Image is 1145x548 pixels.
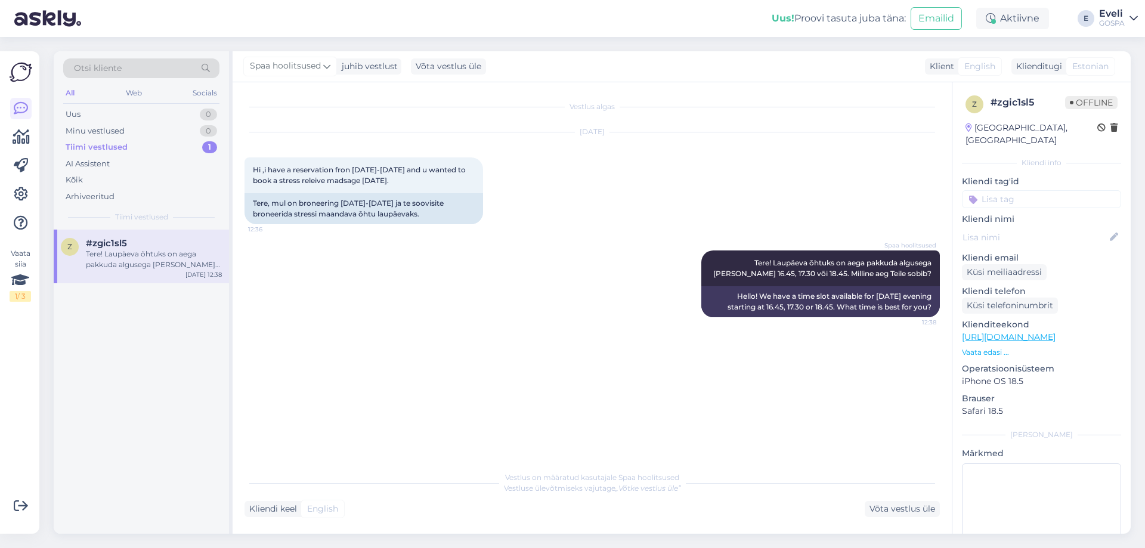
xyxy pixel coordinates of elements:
[713,258,933,278] span: Tere! Laupäeva õhtuks on aega pakkuda algusega [PERSON_NAME] 16.45, 17.30 või 18.45. Milline aeg ...
[991,95,1065,110] div: # zgic1sl5
[253,165,468,185] span: Hi ,i have a reservation fron [DATE]-[DATE] and u wanted to book a stress releive madsage [DATE].
[962,347,1121,358] p: Vaata edasi ...
[962,375,1121,388] p: iPhone OS 18.5
[63,85,77,101] div: All
[248,225,293,234] span: 12:36
[972,100,977,109] span: z
[884,241,936,250] span: Spaa hoolitsused
[965,122,1097,147] div: [GEOGRAPHIC_DATA], [GEOGRAPHIC_DATA]
[615,484,681,493] i: „Võtke vestlus üle”
[962,157,1121,168] div: Kliendi info
[1078,10,1094,27] div: E
[962,363,1121,375] p: Operatsioonisüsteem
[865,501,940,517] div: Võta vestlus üle
[962,405,1121,417] p: Safari 18.5
[1065,96,1118,109] span: Offline
[962,429,1121,440] div: [PERSON_NAME]
[1011,60,1062,73] div: Klienditugi
[1099,9,1138,28] a: EveliGOSPA
[123,85,144,101] div: Web
[962,392,1121,405] p: Brauser
[66,174,83,186] div: Kõik
[10,291,31,302] div: 1 / 3
[962,447,1121,460] p: Märkmed
[411,58,486,75] div: Võta vestlus üle
[962,252,1121,264] p: Kliendi email
[504,484,681,493] span: Vestluse ülevõtmiseks vajutage
[962,332,1056,342] a: [URL][DOMAIN_NAME]
[74,62,122,75] span: Otsi kliente
[86,238,127,249] span: #zgic1sl5
[976,8,1049,29] div: Aktiivne
[115,212,168,222] span: Tiimi vestlused
[962,318,1121,331] p: Klienditeekond
[307,503,338,515] span: English
[245,101,940,112] div: Vestlus algas
[67,242,72,251] span: z
[202,141,217,153] div: 1
[185,270,222,279] div: [DATE] 12:38
[772,11,906,26] div: Proovi tasuta juba täna:
[962,175,1121,188] p: Kliendi tag'id
[1072,60,1109,73] span: Estonian
[10,248,31,302] div: Vaata siia
[66,141,128,153] div: Tiimi vestlused
[245,126,940,137] div: [DATE]
[1099,18,1125,28] div: GOSPA
[66,125,125,137] div: Minu vestlused
[505,473,679,482] span: Vestlus on määratud kasutajale Spaa hoolitsused
[245,503,297,515] div: Kliendi keel
[245,193,483,224] div: Tere, mul on broneering [DATE]-[DATE] ja te soovisite broneerida stressi maandava õhtu laupäevaks.
[772,13,794,24] b: Uus!
[10,61,32,83] img: Askly Logo
[200,109,217,120] div: 0
[86,249,222,270] div: Tere! Laupäeva õhtuks on aega pakkuda algusega [PERSON_NAME] 16.45, 17.30 või 18.45. Milline aeg ...
[66,109,81,120] div: Uus
[964,60,995,73] span: English
[1099,9,1125,18] div: Eveli
[892,318,936,327] span: 12:38
[962,213,1121,225] p: Kliendi nimi
[701,286,940,317] div: Hello! We have a time slot available for [DATE] evening starting at 16.45, 17.30 or 18.45. What t...
[337,60,398,73] div: juhib vestlust
[250,60,321,73] span: Spaa hoolitsused
[962,298,1058,314] div: Küsi telefoninumbrit
[963,231,1107,244] input: Lisa nimi
[962,190,1121,208] input: Lisa tag
[66,191,114,203] div: Arhiveeritud
[190,85,219,101] div: Socials
[66,158,110,170] div: AI Assistent
[925,60,954,73] div: Klient
[962,264,1047,280] div: Küsi meiliaadressi
[200,125,217,137] div: 0
[911,7,962,30] button: Emailid
[962,285,1121,298] p: Kliendi telefon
